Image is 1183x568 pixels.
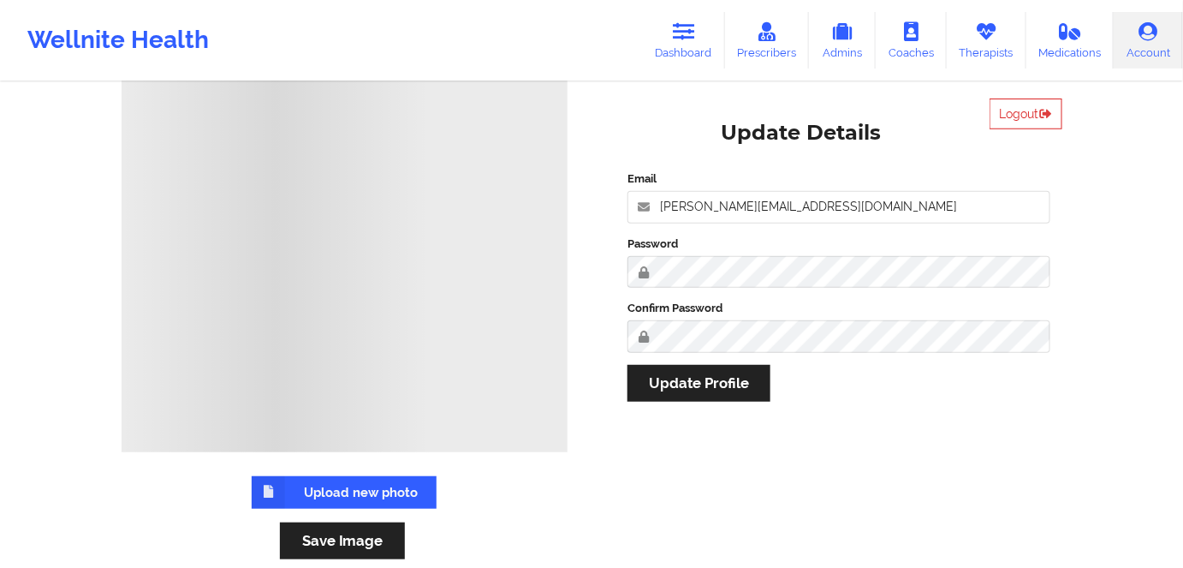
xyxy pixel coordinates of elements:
[627,365,770,402] button: Update Profile
[643,12,725,69] a: Dashboard
[990,99,1062,129] button: Logout
[876,12,947,69] a: Coaches
[627,170,1050,188] label: Email
[1114,12,1183,69] a: Account
[947,12,1026,69] a: Therapists
[1026,12,1115,69] a: Medications
[725,12,810,69] a: Prescribers
[721,120,881,146] div: Update Details
[627,236,1050,253] label: Password
[280,523,404,559] button: Save Image
[252,476,437,509] label: Upload new photo
[627,300,1050,317] label: Confirm Password
[627,191,1050,224] input: Email address
[809,12,876,69] a: Admins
